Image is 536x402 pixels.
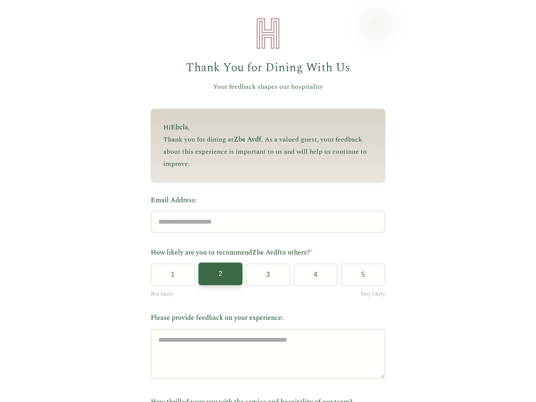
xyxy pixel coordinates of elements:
[151,313,385,324] label: Please provide feedback on your experience:
[361,290,385,298] span: Very likely
[151,82,385,93] p: Your feedback shapes our hospitality
[234,134,261,144] span: Zbe Avdf
[151,290,173,298] span: Not likely
[251,17,285,50] img: Heirloom Hospitality Logo
[151,195,385,206] label: Email Address:
[294,263,338,286] button: 4
[198,263,243,285] button: 2
[151,247,385,258] label: How likely are you to recommend to others?
[171,122,188,132] span: Ebcla
[246,263,290,286] button: 3
[341,263,385,286] button: 5
[252,247,280,258] span: Zbe Avdf
[163,121,373,134] p: Hi ,
[151,59,385,77] h1: Thank You for Dining With Us
[163,134,373,170] p: Thank you for dining at . As a valued guest, your feedback about this experience is important to ...
[151,263,195,286] button: 1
